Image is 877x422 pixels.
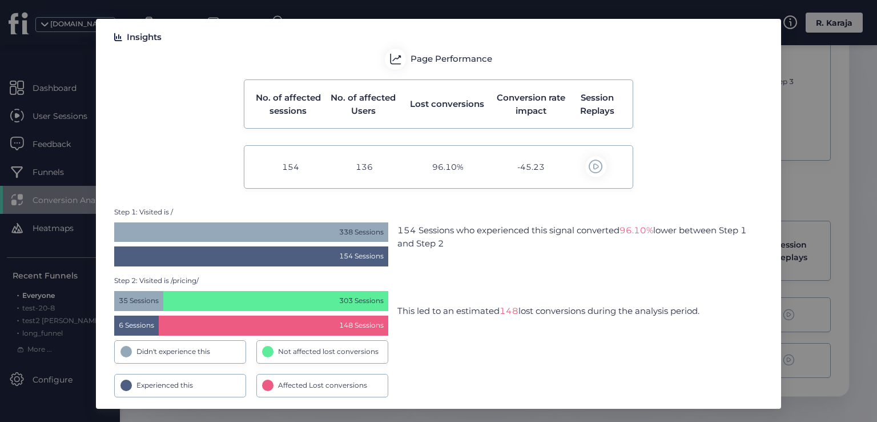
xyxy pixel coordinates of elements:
span: 35 Sessions [114,291,163,311]
span: Experienced this [136,380,193,391]
span: Page Performance [411,52,492,66]
span: Not affected lost conversions [278,347,379,357]
span: Lost conversions [410,97,484,111]
span: Insights [127,30,162,44]
div: This led to an estimated lost conversions during the analysis period. [397,304,699,318]
span: Didn't experience this [136,347,210,357]
span: 148 [500,305,518,316]
span: 148 Sessions [159,316,388,336]
span: Session Replays [572,91,623,118]
span: No. of affected Users [329,91,398,118]
span: 154 [282,161,299,173]
span: 6 Sessions [114,316,159,336]
span: 136 [356,161,373,173]
span: Conversion rate impact [496,91,565,118]
span: Step 1: Visited is / [114,207,388,218]
span: Affected Lost conversions [278,380,367,391]
div: 154 Sessions [114,246,388,266]
span: -45.23 [517,161,545,173]
div: 154 Sessions who experienced this signal converted lower between Step 1 and Step 2 [397,224,763,250]
span: 303 Sessions [163,291,388,311]
span: 96.10% [432,161,464,173]
span: No. of affected sessions [254,91,323,118]
span: Step 2: Visited is /pricing/ [114,276,388,286]
span: 96.10% [619,225,653,236]
div: 338 Sessions [114,222,388,242]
